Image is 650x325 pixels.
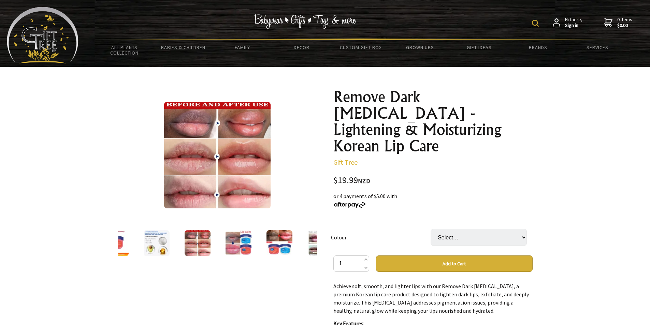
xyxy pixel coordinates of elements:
a: Hi there,Sign in [553,17,582,29]
span: NZD [358,177,370,185]
img: Afterpay [333,202,366,208]
div: $19.99 [333,176,533,185]
a: Services [568,40,627,55]
a: 0 items$0.00 [604,17,632,29]
div: or 4 payments of $5.00 with [333,192,533,208]
img: Remove Dark Lip Balm - Lightening & Moisturizing Korean Lip Care [185,230,211,256]
img: product search [532,20,539,27]
td: Colour: [331,219,431,255]
img: Remove Dark Lip Balm - Lightening & Moisturizing Korean Lip Care [164,102,271,208]
img: Remove Dark Lip Balm - Lightening & Moisturizing Korean Lip Care [226,230,251,256]
a: Gift Tree [333,158,358,166]
a: Babies & Children [154,40,213,55]
img: Babyware - Gifts - Toys and more... [7,7,78,63]
strong: Sign in [565,23,582,29]
a: Custom Gift Box [331,40,390,55]
span: Hi there, [565,17,582,29]
p: Achieve soft, smooth, and lighter lips with our Remove Dark [MEDICAL_DATA], a premium Korean lip ... [333,282,533,315]
h1: Remove Dark [MEDICAL_DATA] - Lightening & Moisturizing Korean Lip Care [333,89,533,154]
img: Remove Dark Lip Balm - Lightening & Moisturizing Korean Lip Care [144,230,170,256]
a: All Plants Collection [95,40,154,60]
button: Add to Cart [376,255,533,272]
a: Decor [272,40,331,55]
img: Remove Dark Lip Balm - Lightening & Moisturizing Korean Lip Care [266,230,292,256]
a: Brands [509,40,568,55]
img: Remove Dark Lip Balm - Lightening & Moisturizing Korean Lip Care [307,230,333,256]
a: Grown Ups [390,40,449,55]
img: Babywear - Gifts - Toys & more [254,14,357,29]
strong: $0.00 [617,23,632,29]
span: 0 items [617,16,632,29]
a: Family [213,40,272,55]
a: Gift Ideas [449,40,508,55]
